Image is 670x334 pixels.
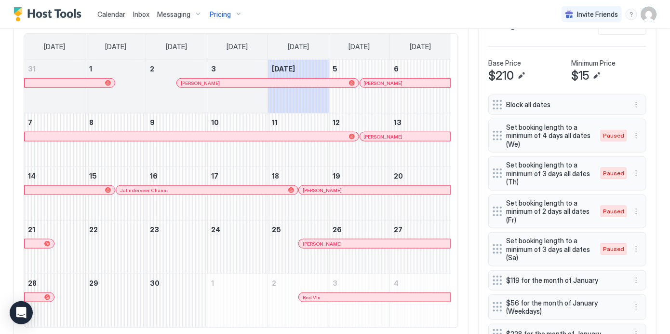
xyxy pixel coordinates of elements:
[28,65,36,73] span: 31
[146,274,206,292] a: September 30, 2025
[207,274,268,292] a: October 1, 2025
[390,221,451,238] a: September 27, 2025
[488,59,521,68] span: Base Price
[329,113,389,131] a: September 12, 2025
[207,167,268,221] td: September 17, 2025
[506,276,621,285] span: $119 for the month of January
[364,80,403,86] span: [PERSON_NAME]
[146,221,207,274] td: September 23, 2025
[24,167,85,185] a: September 14, 2025
[211,65,216,73] span: 3
[85,274,146,292] a: September 29, 2025
[390,60,451,78] a: September 6, 2025
[227,42,248,51] span: [DATE]
[133,9,149,19] a: Inbox
[390,221,451,274] td: September 27, 2025
[181,80,355,86] div: [PERSON_NAME]
[150,65,154,73] span: 2
[278,34,319,60] a: Thursday
[630,301,642,313] div: menu
[506,299,621,316] span: $56 for the month of January (Weekdays)
[630,206,642,217] button: More options
[333,279,338,287] span: 3
[24,167,85,221] td: September 14, 2025
[97,10,125,18] span: Calendar
[630,130,642,141] button: More options
[211,118,219,126] span: 10
[410,42,431,51] span: [DATE]
[630,99,642,111] div: menu
[166,42,187,51] span: [DATE]
[329,167,389,185] a: September 19, 2025
[211,225,220,234] span: 24
[85,167,146,185] a: September 15, 2025
[603,169,624,178] span: Paused
[146,113,207,167] td: September 9, 2025
[394,172,403,180] span: 20
[85,167,146,221] td: September 15, 2025
[394,225,402,234] span: 27
[207,60,268,78] a: September 3, 2025
[268,274,328,292] a: October 2, 2025
[211,279,214,287] span: 1
[28,225,35,234] span: 21
[516,70,527,82] button: Edit
[641,7,657,22] div: User profile
[95,34,136,60] a: Monday
[85,113,146,131] a: September 8, 2025
[272,225,281,234] span: 25
[89,279,98,287] span: 29
[603,245,624,253] span: Paused
[506,123,591,149] span: Set booking length to a minimum of 4 days all dates (We)
[157,10,190,19] span: Messaging
[364,134,446,140] div: [PERSON_NAME]
[329,113,389,167] td: September 12, 2025
[329,167,389,221] td: September 19, 2025
[210,10,231,19] span: Pricing
[207,221,268,238] a: September 24, 2025
[506,161,591,186] span: Set booking length to a minimum of 3 days all dates (Th)
[24,274,85,292] a: September 28, 2025
[146,167,206,185] a: September 16, 2025
[85,113,146,167] td: September 8, 2025
[571,69,589,83] span: $15
[630,167,642,179] button: More options
[268,221,329,274] td: September 25, 2025
[303,241,342,247] span: [PERSON_NAME]
[303,187,342,194] span: [PERSON_NAME]
[630,206,642,217] div: menu
[24,113,85,167] td: September 7, 2025
[390,113,451,167] td: September 13, 2025
[146,274,207,328] td: September 30, 2025
[24,113,85,131] a: September 7, 2025
[13,7,86,22] div: Host Tools Logo
[181,80,220,86] span: [PERSON_NAME]
[24,274,85,328] td: September 28, 2025
[364,134,403,140] span: [PERSON_NAME]
[146,60,207,113] td: September 2, 2025
[303,241,446,247] div: [PERSON_NAME]
[364,80,446,86] div: [PERSON_NAME]
[217,34,257,60] a: Wednesday
[591,70,603,82] button: Edit
[207,274,268,328] td: October 1, 2025
[85,221,146,274] td: September 22, 2025
[630,167,642,179] div: menu
[329,274,389,292] a: October 3, 2025
[506,199,591,224] span: Set booking length to a minimum of 2 days all dates (Fr)
[89,65,92,73] span: 1
[120,187,294,194] div: Jatinderveer Channi
[303,294,321,301] span: Rod Vln
[89,225,98,234] span: 22
[268,167,328,185] a: September 18, 2025
[89,118,94,126] span: 8
[272,279,276,287] span: 2
[150,172,158,180] span: 16
[329,221,389,274] td: September 26, 2025
[339,34,379,60] a: Friday
[303,187,446,194] div: [PERSON_NAME]
[268,60,329,113] td: September 4, 2025
[207,60,268,113] td: September 3, 2025
[400,34,441,60] a: Saturday
[89,172,97,180] span: 15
